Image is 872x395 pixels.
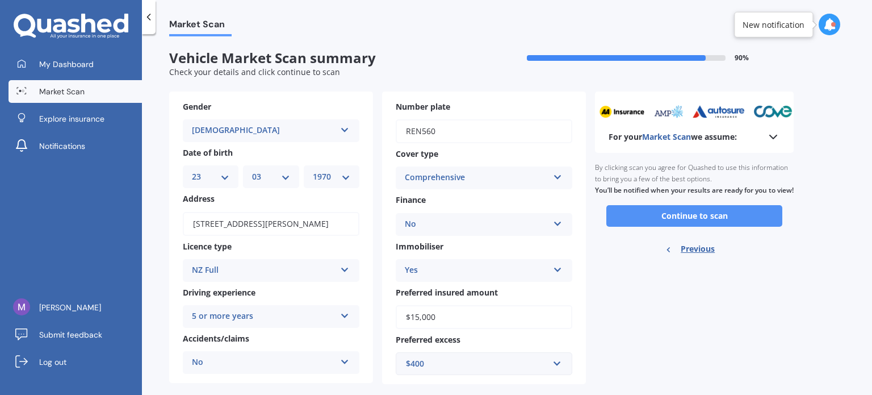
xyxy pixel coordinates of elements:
a: Log out [9,351,142,373]
span: Check your details and click continue to scan [169,66,340,77]
span: Market Scan [642,131,691,142]
span: Date of birth [183,147,233,158]
span: Licence type [183,241,232,252]
img: cove_sm.webp [749,105,789,118]
img: ACg8ocK8Ccf69pZvSSsFvLOXem1oHAK3Uoz-QnTYHWFId54T7bHczw=s96-c [13,298,30,315]
img: aa_sm.webp [595,105,640,118]
div: $400 [406,357,548,370]
span: Vehicle Market Scan summary [169,50,481,66]
span: Accidents/claims [183,333,249,344]
a: [PERSON_NAME] [9,296,142,319]
div: NZ Full [192,264,336,277]
a: Explore insurance [9,107,142,130]
button: Continue to scan [606,205,782,227]
a: My Dashboard [9,53,142,76]
span: Explore insurance [39,113,104,124]
div: [DEMOGRAPHIC_DATA] [192,124,336,138]
span: Gender [183,101,211,112]
span: Driving experience [183,287,255,298]
span: Immobiliser [396,241,443,252]
div: No [192,356,336,369]
span: Finance [396,195,426,206]
div: No [405,218,548,231]
div: Yes [405,264,548,277]
div: Comprehensive [405,171,548,185]
div: By clicking scan you agree for Quashed to use this information to bring you a few of the best opt... [595,153,794,205]
a: Submit feedback [9,323,142,346]
span: My Dashboard [39,59,94,70]
span: Previous [681,240,715,257]
span: 90 % [735,54,749,62]
span: Preferred excess [396,334,460,345]
span: Preferred insured amount [396,287,498,298]
b: For your we assume: [609,131,737,143]
span: Address [183,194,215,205]
a: Notifications [9,135,142,157]
span: Log out [39,356,66,368]
img: autosure_sm.webp [688,105,741,118]
span: Market Scan [39,86,85,97]
div: 5 or more years [192,310,336,323]
span: [PERSON_NAME] [39,302,101,313]
span: Cover type [396,148,438,159]
span: Market Scan [169,19,232,34]
img: amp_sm.png [648,105,680,118]
a: Market Scan [9,80,142,103]
span: Number plate [396,101,450,112]
span: Notifications [39,140,85,152]
b: You’ll be notified when your results are ready for you to view! [595,185,794,195]
div: New notification [743,19,804,30]
span: Submit feedback [39,329,102,340]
